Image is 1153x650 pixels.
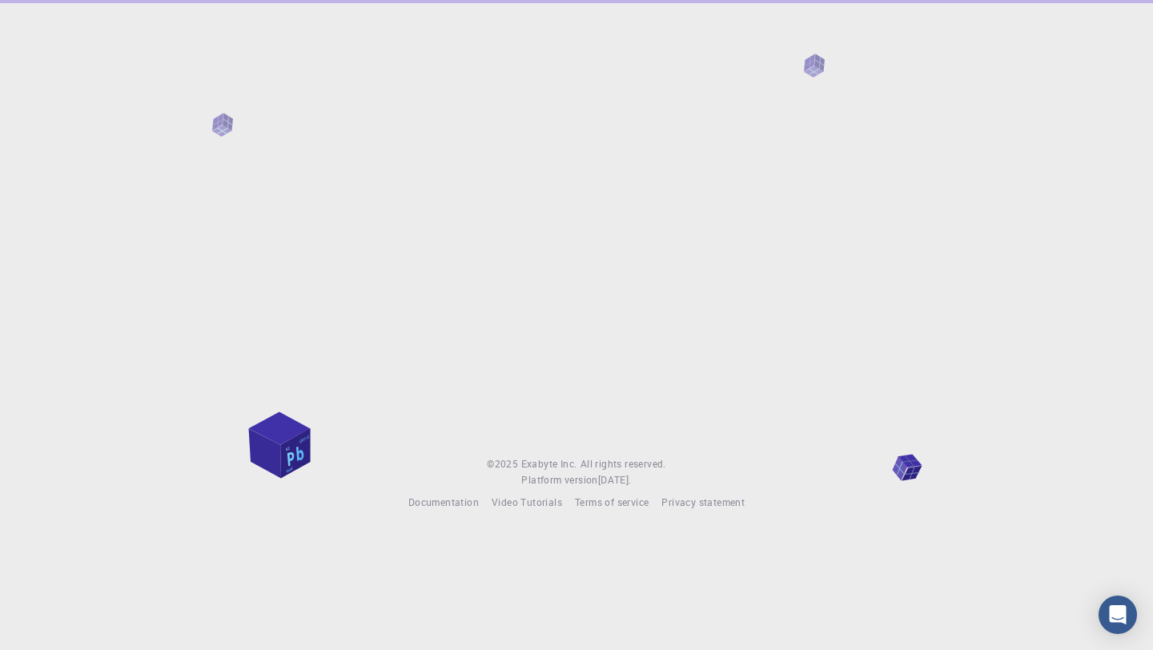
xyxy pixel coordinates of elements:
span: © 2025 [487,456,520,472]
a: [DATE]. [598,472,632,488]
span: Privacy statement [661,496,745,508]
a: Video Tutorials [492,495,562,511]
span: Terms of service [575,496,649,508]
a: Terms of service [575,495,649,511]
span: Exabyte Inc. [521,457,577,470]
div: Open Intercom Messenger [1099,596,1137,634]
a: Exabyte Inc. [521,456,577,472]
a: Privacy statement [661,495,745,511]
span: Platform version [521,472,597,488]
a: Documentation [408,495,479,511]
span: All rights reserved. [581,456,666,472]
span: [DATE] . [598,473,632,486]
span: Documentation [408,496,479,508]
span: Video Tutorials [492,496,562,508]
